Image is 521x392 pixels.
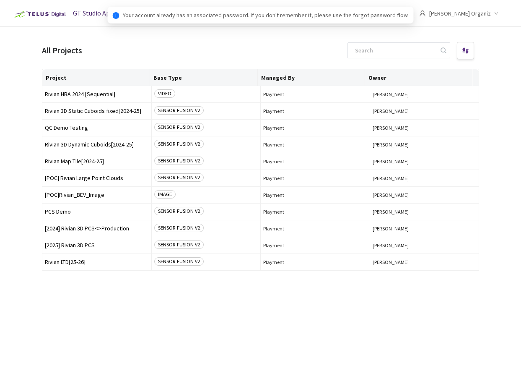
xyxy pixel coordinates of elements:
[154,207,204,215] span: SENSOR FUSION V2
[263,158,367,165] span: Playment
[45,242,149,248] span: [2025] Rivian 3D PCS
[263,125,367,131] span: Playment
[42,44,82,57] div: All Projects
[45,91,149,97] span: Rivian HBA 2024 [Sequential]
[45,108,149,114] span: Rivian 3D Static Cuboids fixed[2024-25]
[373,209,477,215] span: [PERSON_NAME]
[350,43,439,58] input: Search
[373,108,477,114] span: [PERSON_NAME]
[373,225,477,232] span: [PERSON_NAME]
[154,190,176,199] span: IMAGE
[419,10,426,17] span: user
[373,91,477,97] span: [PERSON_NAME]
[154,89,175,98] span: VIDEO
[263,192,367,198] span: Playment
[373,259,477,265] span: [PERSON_NAME]
[45,225,149,232] span: [2024] Rivian 3D PCS<>Production
[154,140,204,148] span: SENSOR FUSION V2
[373,175,477,181] span: [PERSON_NAME]
[45,125,149,131] span: QC Demo Testing
[154,106,204,115] span: SENSOR FUSION V2
[154,123,204,131] span: SENSOR FUSION V2
[263,91,367,97] span: Playment
[263,141,367,148] span: Playment
[263,209,367,215] span: Playment
[154,157,204,165] span: SENSOR FUSION V2
[10,8,68,21] img: Telus
[154,224,204,232] span: SENSOR FUSION V2
[373,158,477,165] span: [PERSON_NAME]
[365,69,473,86] th: Owner
[373,141,477,148] span: [PERSON_NAME]
[45,175,149,181] span: [POC] Rivian Large Point Clouds
[154,257,204,266] span: SENSOR FUSION V2
[42,69,150,86] th: Project
[45,158,149,165] span: Rivian Map Tile[2024-25]
[263,259,367,265] span: Playment
[373,125,477,131] span: [PERSON_NAME]
[263,175,367,181] span: Playment
[45,141,149,148] span: Rivian 3D Dynamic Cuboids[2024-25]
[113,12,119,19] span: info-circle
[123,10,409,20] span: Your account already has an associated password. If you don't remember it, please use the forgot ...
[263,225,367,232] span: Playment
[263,242,367,248] span: Playment
[373,192,477,198] span: [PERSON_NAME]
[258,69,365,86] th: Managed By
[154,173,204,182] span: SENSOR FUSION V2
[154,240,204,249] span: SENSOR FUSION V2
[45,259,149,265] span: Rivian LTD[25-26]
[45,209,149,215] span: PCS Demo
[263,108,367,114] span: Playment
[150,69,258,86] th: Base Type
[73,9,114,17] span: GT Studio App
[494,11,498,16] span: down
[45,192,149,198] span: [POC]Rivian_BEV_Image
[373,242,477,248] span: [PERSON_NAME]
